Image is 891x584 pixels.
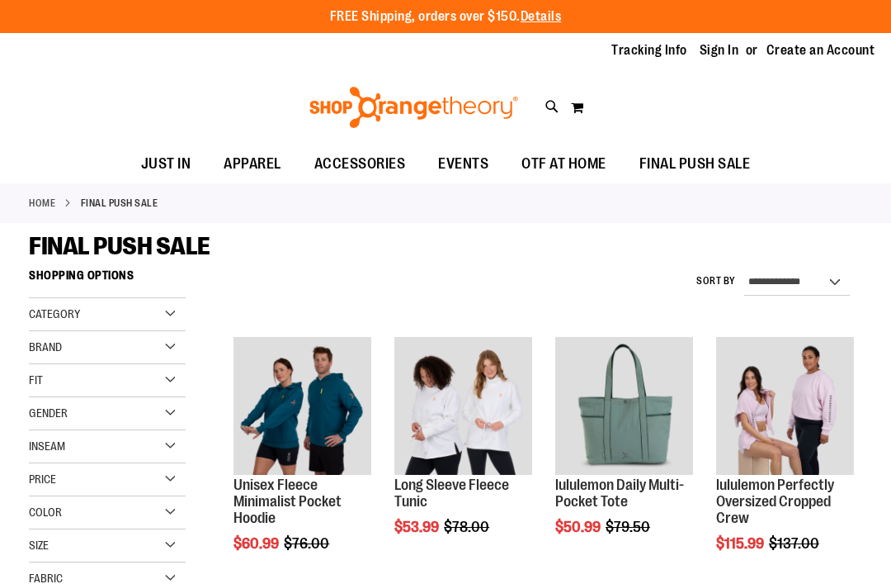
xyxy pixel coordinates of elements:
div: Size [29,529,186,563]
span: OTF AT HOME [521,145,606,183]
label: Sort By [696,274,736,288]
span: $53.99 [394,519,441,535]
div: Inseam [29,430,186,463]
a: Create an Account [766,41,875,59]
div: Price [29,463,186,496]
img: Product image for Fleece Long Sleeve [394,337,532,475]
a: lululemon Perfectly Oversized Cropped Crew [716,477,834,526]
span: APPAREL [224,145,281,183]
span: Fit [29,373,43,387]
span: $50.99 [555,519,603,535]
span: $79.50 [606,519,653,535]
span: Category [29,307,80,320]
a: Tracking Info [611,41,687,59]
span: Price [29,472,56,486]
div: Category [29,298,186,331]
span: $115.99 [716,535,766,552]
span: $76.00 [284,535,332,552]
span: $137.00 [769,535,822,552]
a: lululemon Daily Multi-Pocket Tote [555,337,693,477]
div: product [386,329,540,577]
div: Fit [29,364,186,397]
span: $60.99 [233,535,281,552]
a: Product image for Fleece Long Sleeve [394,337,532,477]
a: Details [521,9,562,24]
a: lululemon Perfectly Oversized Cropped Crew [716,337,854,477]
span: Brand [29,340,62,354]
a: FINAL PUSH SALE [623,145,767,183]
strong: FINAL PUSH SALE [81,196,158,211]
strong: Shopping Options [29,261,186,298]
span: Inseam [29,439,65,453]
span: FINAL PUSH SALE [29,232,210,260]
div: Brand [29,331,186,364]
p: FREE Shipping, orders over $150. [330,7,562,26]
div: Gender [29,397,186,430]
a: Long Sleeve Fleece Tunic [394,477,509,510]
img: lululemon Daily Multi-Pocket Tote [555,337,693,475]
img: lululemon Perfectly Oversized Cropped Crew [716,337,854,475]
span: JUST IN [141,145,191,183]
a: Home [29,196,55,211]
span: ACCESSORIES [314,145,406,183]
a: ACCESSORIES [298,145,422,183]
span: FINAL PUSH SALE [639,145,751,183]
a: OTF AT HOME [505,145,623,183]
span: Size [29,539,49,552]
a: lululemon Daily Multi-Pocket Tote [555,477,684,510]
span: Gender [29,406,68,420]
img: Shop Orangetheory [307,87,521,128]
a: JUST IN [125,145,208,183]
div: product [547,329,701,577]
img: Unisex Fleece Minimalist Pocket Hoodie [233,337,371,475]
a: EVENTS [422,145,505,183]
a: APPAREL [207,145,298,183]
a: Unisex Fleece Minimalist Pocket Hoodie [233,477,342,526]
span: Color [29,506,62,519]
span: EVENTS [438,145,488,183]
div: Color [29,496,186,529]
span: $78.00 [444,519,492,535]
a: Sign In [700,41,739,59]
a: Unisex Fleece Minimalist Pocket Hoodie [233,337,371,477]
